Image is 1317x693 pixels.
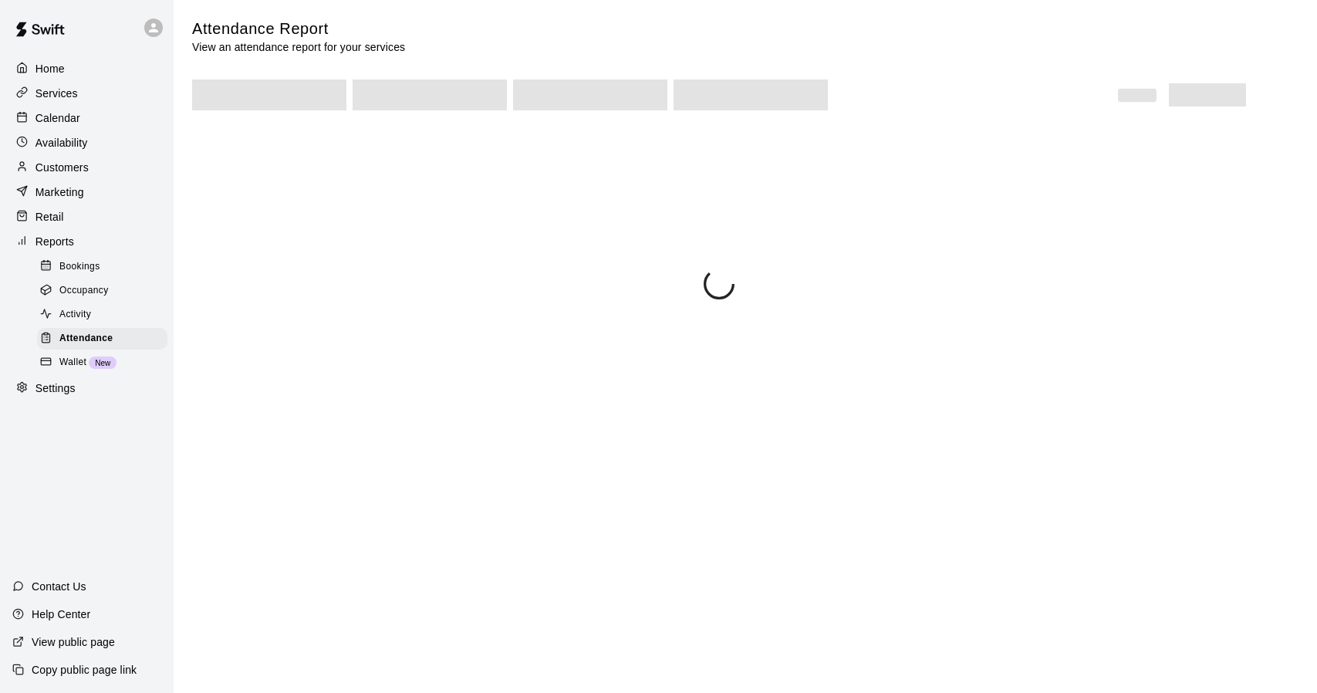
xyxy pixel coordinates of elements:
p: Copy public page link [32,662,137,678]
p: View an attendance report for your services [192,39,405,55]
p: Help Center [32,607,90,622]
p: Availability [35,135,88,150]
a: WalletNew [37,351,174,375]
span: Occupancy [59,283,109,299]
p: View public page [32,634,115,650]
p: Customers [35,160,89,175]
a: Availability [12,131,161,154]
div: Activity [37,304,167,326]
div: Attendance [37,328,167,350]
span: New [89,359,117,367]
p: Reports [35,234,74,249]
a: Bookings [37,255,174,279]
span: Wallet [59,355,86,370]
p: Contact Us [32,579,86,594]
p: Home [35,61,65,76]
span: Attendance [59,331,113,346]
a: Home [12,57,161,80]
a: Reports [12,230,161,253]
a: Retail [12,205,161,228]
a: Marketing [12,181,161,204]
a: Occupancy [37,279,174,303]
div: Occupancy [37,280,167,302]
h5: Attendance Report [192,19,405,39]
p: Retail [35,209,64,225]
a: Attendance [37,327,174,351]
p: Settings [35,380,76,396]
p: Services [35,86,78,101]
a: Settings [12,377,161,400]
a: Calendar [12,106,161,130]
span: Bookings [59,259,100,275]
div: Bookings [37,256,167,278]
p: Calendar [35,110,80,126]
span: Activity [59,307,91,323]
div: WalletNew [37,352,167,374]
a: Customers [12,156,161,179]
a: Services [12,82,161,105]
p: Marketing [35,184,84,200]
a: Activity [37,303,174,327]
